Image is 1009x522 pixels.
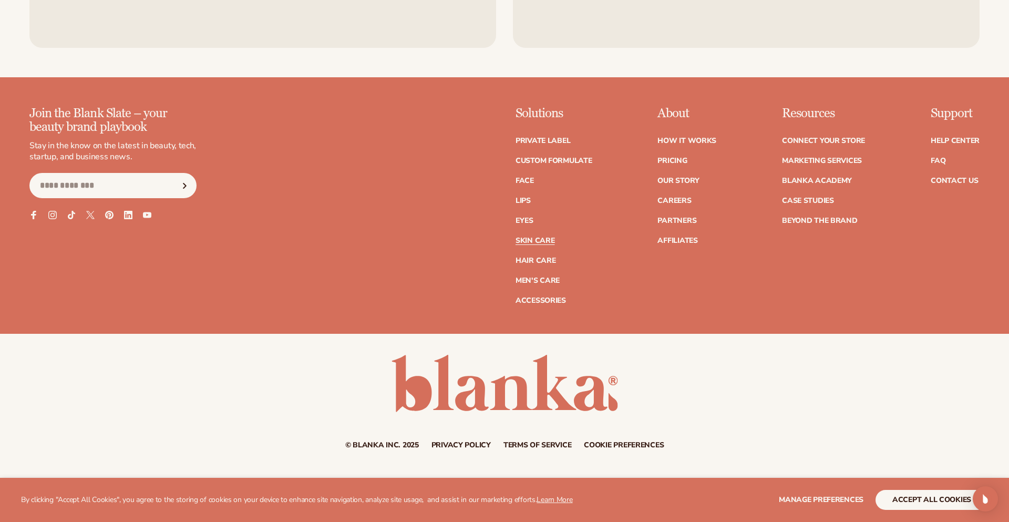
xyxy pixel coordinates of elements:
p: Resources [782,107,865,120]
a: Face [516,177,534,185]
span: Manage preferences [779,495,863,505]
a: Contact Us [931,177,978,185]
small: © Blanka Inc. 2025 [345,440,419,450]
a: Cookie preferences [584,442,664,449]
p: By clicking "Accept All Cookies", you agree to the storing of cookies on your device to enhance s... [21,496,573,505]
p: Stay in the know on the latest in beauty, tech, startup, and business news. [29,140,197,162]
a: FAQ [931,157,945,165]
p: Solutions [516,107,592,120]
a: Lips [516,197,531,204]
p: About [657,107,716,120]
a: Terms of service [503,442,572,449]
button: Subscribe [173,173,196,198]
a: Private label [516,137,570,145]
p: Join the Blank Slate – your beauty brand playbook [29,107,197,135]
a: Accessories [516,297,566,304]
p: Support [931,107,980,120]
a: Men's Care [516,277,560,284]
a: Hair Care [516,257,555,264]
a: Skin Care [516,237,554,244]
a: Partners [657,217,696,224]
a: Careers [657,197,691,204]
a: Eyes [516,217,533,224]
a: How It Works [657,137,716,145]
button: accept all cookies [876,490,988,510]
a: Learn More [537,495,572,505]
button: Manage preferences [779,490,863,510]
a: Help Center [931,137,980,145]
a: Our Story [657,177,699,185]
a: Connect your store [782,137,865,145]
a: Beyond the brand [782,217,858,224]
a: Case Studies [782,197,834,204]
a: Custom formulate [516,157,592,165]
div: Open Intercom Messenger [973,486,998,511]
a: Marketing services [782,157,862,165]
a: Blanka Academy [782,177,852,185]
a: Privacy policy [431,442,491,449]
a: Affiliates [657,237,697,244]
a: Pricing [657,157,687,165]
